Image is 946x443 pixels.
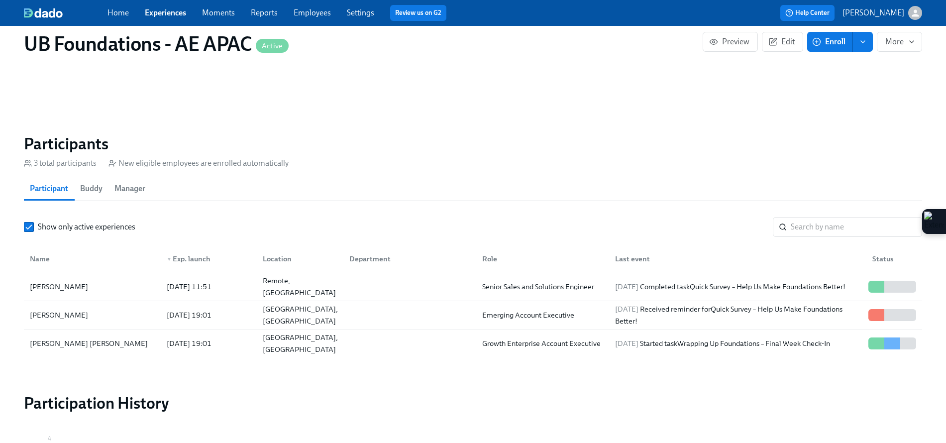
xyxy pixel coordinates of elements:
div: Department [341,249,474,269]
div: Location [259,253,341,265]
button: Help Center [780,5,835,21]
div: Last event [607,249,864,269]
div: [PERSON_NAME] [PERSON_NAME] [26,337,159,349]
h2: Participants [24,134,922,154]
a: Reports [251,8,278,17]
span: [DATE] [615,305,638,314]
div: New eligible employees are enrolled automatically [108,158,289,169]
div: Received reminder for Quick Survey – Help Us Make Foundations Better! [611,303,864,327]
div: Status [864,249,920,269]
button: Preview [703,32,758,52]
div: Last event [611,253,864,265]
a: Home [107,8,129,17]
div: Department [345,253,474,265]
div: [GEOGRAPHIC_DATA], [GEOGRAPHIC_DATA] [259,332,342,355]
div: Location [255,249,341,269]
span: Show only active experiences [38,221,135,232]
div: [DATE] 11:51 [163,281,255,293]
div: [PERSON_NAME] [26,309,159,321]
span: Active [256,42,289,50]
div: Completed task Quick Survey – Help Us Make Foundations Better! [611,281,864,293]
span: More [885,37,914,47]
input: Search by name [791,217,922,237]
span: Enroll [814,37,845,47]
span: Buddy [80,182,103,196]
div: Status [868,253,920,265]
div: Growth Enterprise Account Executive [478,337,607,349]
a: Employees [294,8,331,17]
img: dado [24,8,63,18]
span: Help Center [785,8,830,18]
h1: UB Foundations - AE APAC [24,32,289,56]
div: ▼Exp. launch [159,249,255,269]
tspan: 4 [48,435,51,442]
span: Manager [114,182,145,196]
span: Participant [30,182,68,196]
a: Moments [202,8,235,17]
button: Edit [762,32,803,52]
p: [PERSON_NAME] [842,7,904,18]
a: Review us on G2 [395,8,441,18]
button: More [877,32,922,52]
button: Review us on G2 [390,5,446,21]
div: Remote, [GEOGRAPHIC_DATA] [259,275,341,299]
div: Name [26,253,159,265]
div: Exp. launch [163,253,255,265]
div: [PERSON_NAME][DATE] 19:01[GEOGRAPHIC_DATA], [GEOGRAPHIC_DATA]Emerging Account Executive[DATE] Rec... [24,301,922,330]
h2: Participation History [24,393,922,413]
div: Name [26,249,159,269]
div: [GEOGRAPHIC_DATA], [GEOGRAPHIC_DATA] [259,303,342,327]
div: [PERSON_NAME] [PERSON_NAME][DATE] 19:01[GEOGRAPHIC_DATA], [GEOGRAPHIC_DATA]Growth Enterprise Acco... [24,330,922,357]
div: 3 total participants [24,158,97,169]
a: dado [24,8,107,18]
div: [PERSON_NAME] [26,281,159,293]
a: Experiences [145,8,186,17]
div: [DATE] 19:01 [163,309,255,321]
div: [DATE] 19:01 [163,337,255,349]
span: Preview [711,37,749,47]
span: [DATE] [615,339,638,348]
button: [PERSON_NAME] [842,6,922,20]
a: Settings [347,8,374,17]
div: Started task Wrapping Up Foundations – Final Week Check-In [611,337,864,349]
img: Extension Icon [924,212,944,231]
div: Senior Sales and Solutions Engineer [478,281,607,293]
div: Role [478,253,607,265]
button: enroll [853,32,873,52]
div: [PERSON_NAME][DATE] 11:51Remote, [GEOGRAPHIC_DATA]Senior Sales and Solutions Engineer[DATE] Compl... [24,273,922,301]
span: Edit [770,37,795,47]
div: Role [474,249,607,269]
span: [DATE] [615,282,638,291]
div: Emerging Account Executive [478,309,607,321]
span: ▼ [167,257,172,262]
button: Enroll [807,32,853,52]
